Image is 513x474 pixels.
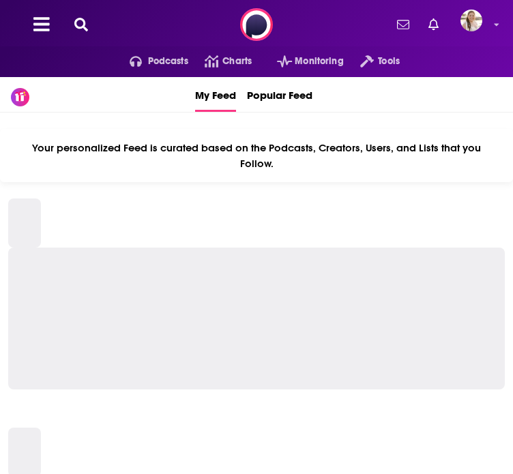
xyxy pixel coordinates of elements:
[222,52,252,71] span: Charts
[148,52,188,71] span: Podcasts
[240,8,273,41] img: Podchaser - Follow, Share and Rate Podcasts
[460,10,482,31] span: Logged in as acquavie
[247,80,312,110] span: Popular Feed
[460,10,490,40] a: Logged in as acquavie
[344,50,400,72] button: open menu
[392,13,415,36] a: Show notifications dropdown
[113,50,188,72] button: open menu
[378,52,400,71] span: Tools
[423,13,444,36] a: Show notifications dropdown
[261,50,344,72] button: open menu
[188,50,252,72] a: Charts
[460,10,482,31] img: User Profile
[295,52,343,71] span: Monitoring
[195,80,236,110] span: My Feed
[195,77,236,112] a: My Feed
[247,77,312,112] a: Popular Feed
